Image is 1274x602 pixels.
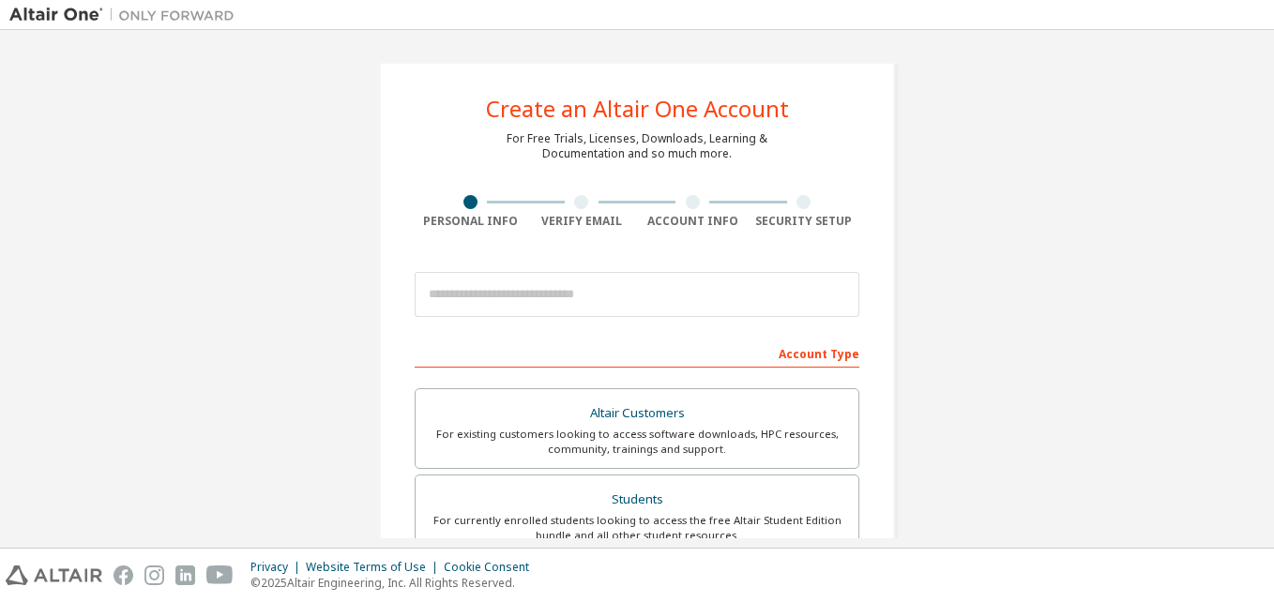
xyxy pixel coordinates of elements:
[427,487,847,513] div: Students
[427,427,847,457] div: For existing customers looking to access software downloads, HPC resources, community, trainings ...
[415,338,859,368] div: Account Type
[9,6,244,24] img: Altair One
[507,131,767,161] div: For Free Trials, Licenses, Downloads, Learning & Documentation and so much more.
[250,560,306,575] div: Privacy
[444,560,540,575] div: Cookie Consent
[637,214,749,229] div: Account Info
[749,214,860,229] div: Security Setup
[427,400,847,427] div: Altair Customers
[306,560,444,575] div: Website Terms of Use
[486,98,789,120] div: Create an Altair One Account
[114,565,133,585] img: facebook.svg
[427,513,847,543] div: For currently enrolled students looking to access the free Altair Student Edition bundle and all ...
[250,575,540,591] p: © 2025 Altair Engineering, Inc. All Rights Reserved.
[175,565,195,585] img: linkedin.svg
[144,565,164,585] img: instagram.svg
[206,565,234,585] img: youtube.svg
[6,565,102,585] img: altair_logo.svg
[526,214,638,229] div: Verify Email
[415,214,526,229] div: Personal Info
